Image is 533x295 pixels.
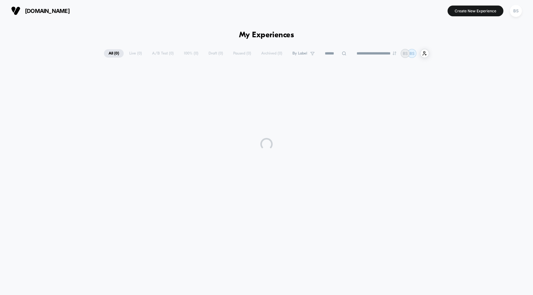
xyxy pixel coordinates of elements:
button: BS [508,5,524,17]
button: [DOMAIN_NAME] [9,6,72,16]
div: BS [510,5,522,17]
p: BS [410,51,415,56]
img: Visually logo [11,6,20,15]
span: By Label [292,51,307,56]
img: end [393,51,396,55]
span: [DOMAIN_NAME] [25,8,70,14]
button: Create New Experience [448,6,503,16]
h1: My Experiences [239,31,294,40]
p: BS [403,51,408,56]
span: All ( 0 ) [104,49,124,58]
